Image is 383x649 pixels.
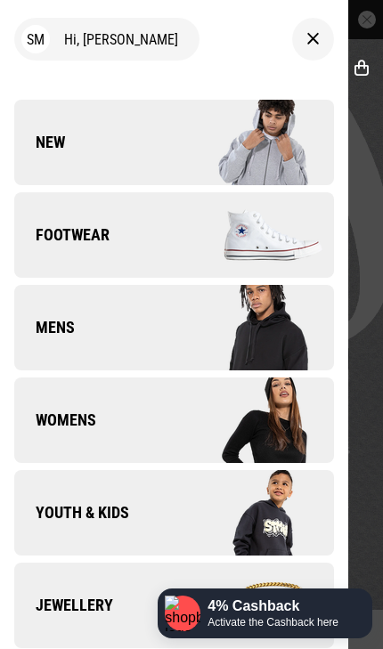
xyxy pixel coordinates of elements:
img: Company [174,98,333,187]
div: SM [21,25,50,53]
a: Mens Company [14,285,334,370]
span: New [14,132,65,153]
img: Company [174,283,333,372]
span: Jewellery [14,595,113,616]
span: Womens [14,410,96,431]
a: Womens Company [14,377,334,463]
div: Activate the Cashback here [208,615,338,629]
a: Footwear Company [14,192,334,278]
div: 4% Cashback [208,597,338,615]
span: Mens [14,317,75,338]
span: Youth & Kids [14,502,129,523]
a: New Company [14,100,334,185]
button: Open LiveChat chat widget [14,7,68,61]
img: Company [174,191,333,280]
a: Youth & Kids Company [14,470,334,556]
span: Footwear [14,224,110,246]
a: Jewellery Company [14,563,334,648]
img: Company [174,468,333,557]
img: Company [174,376,333,465]
div: Hi, [PERSON_NAME] [14,18,200,61]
